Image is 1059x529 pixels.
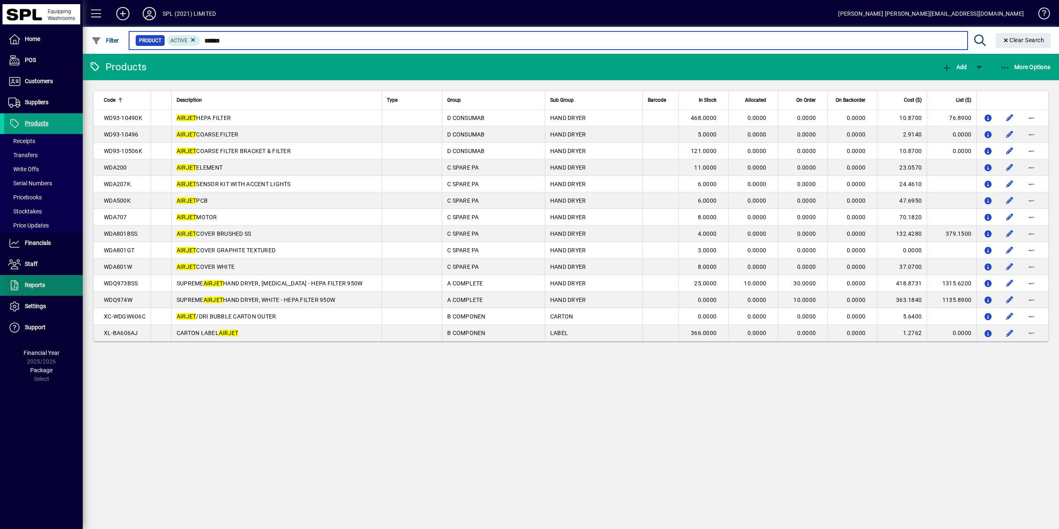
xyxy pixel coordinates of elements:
[748,164,767,171] span: 0.0000
[177,131,196,138] em: AIRJET
[783,96,823,105] div: On Order
[797,230,816,237] span: 0.0000
[25,120,48,127] span: Products
[8,152,38,158] span: Transfers
[1003,194,1016,207] button: Edit
[904,96,922,105] span: Cost ($)
[1025,128,1038,141] button: More options
[177,164,196,171] em: AIRJET
[177,96,202,105] span: Description
[550,148,586,154] span: HAND DRYER
[447,131,485,138] span: D CONSUMAB
[550,313,573,320] span: CARTON
[699,96,716,105] span: In Stock
[4,233,83,254] a: Financials
[177,131,239,138] span: COARSE FILTER
[177,181,196,187] em: AIRJET
[167,35,200,46] mat-chip: Activation Status: Active
[177,214,196,220] em: AIRJET
[698,181,717,187] span: 6.0000
[1003,244,1016,257] button: Edit
[4,204,83,218] a: Stocktakes
[8,194,42,201] span: Pricebooks
[847,330,866,336] span: 0.0000
[447,330,486,336] span: B COMPONEN
[877,292,927,308] td: 363.1840
[177,280,363,287] span: SUPREME HAND DRYER, [MEDICAL_DATA] - HEPA FILTER 950W
[4,176,83,190] a: Serial Numbers
[748,297,767,303] span: 0.0000
[797,263,816,270] span: 0.0000
[1032,2,1049,29] a: Knowledge Base
[847,181,866,187] span: 0.0000
[447,148,485,154] span: D CONSUMAB
[4,134,83,148] a: Receipts
[4,254,83,275] a: Staff
[8,222,49,229] span: Price Updates
[177,148,291,154] span: COARSE FILTER BRACKET & FILTER
[877,225,927,242] td: 132.4280
[877,325,927,341] td: 1.2762
[110,6,136,21] button: Add
[1025,310,1038,323] button: More options
[691,148,716,154] span: 121.0000
[698,214,717,220] span: 8.0000
[8,180,52,187] span: Serial Numbers
[104,214,127,220] span: WDA707
[104,148,142,154] span: WD93-10506K
[847,280,866,287] span: 0.0000
[550,96,574,105] span: Sub Group
[177,247,276,254] span: COVER GRAPHITE TEXTURED
[4,92,83,113] a: Suppliers
[1003,128,1016,141] button: Edit
[104,330,138,336] span: XL-BA606AJ
[797,313,816,320] span: 0.0000
[550,280,586,287] span: HAND DRYER
[447,297,483,303] span: A COMPLETE
[25,239,51,246] span: Financials
[927,143,976,159] td: 0.0000
[550,330,568,336] span: LABEL
[104,230,137,237] span: WDA801BSS
[8,138,35,144] span: Receipts
[1025,293,1038,306] button: More options
[748,148,767,154] span: 0.0000
[177,330,239,336] span: CARTON LABEL
[25,303,46,309] span: Settings
[387,96,398,105] span: Type
[847,297,866,303] span: 0.0000
[797,181,816,187] span: 0.0000
[24,349,60,356] span: Financial Year
[177,230,252,237] span: COVER BRUSHED SS
[550,131,586,138] span: HAND DRYER
[1025,227,1038,240] button: More options
[877,275,927,292] td: 418.8731
[447,280,483,287] span: A COMPLETE
[177,263,235,270] span: COVER WHITE
[1025,144,1038,158] button: More options
[163,7,216,20] div: SPL (2021) LIMITED
[170,38,187,43] span: Active
[733,96,774,105] div: Allocated
[847,263,866,270] span: 0.0000
[104,280,138,287] span: WDQ973BSS
[447,214,479,220] span: C SPARE PA
[927,110,976,126] td: 76.8900
[797,115,816,121] span: 0.0000
[4,50,83,71] a: POS
[996,33,1051,48] button: Clear
[877,259,927,275] td: 37.0700
[698,263,717,270] span: 8.0000
[550,96,637,105] div: Sub Group
[793,297,816,303] span: 10.0000
[447,230,479,237] span: C SPARE PA
[745,96,766,105] span: Allocated
[1025,244,1038,257] button: More options
[1003,293,1016,306] button: Edit
[797,197,816,204] span: 0.0000
[797,148,816,154] span: 0.0000
[104,197,131,204] span: WDA500K
[847,115,866,121] span: 0.0000
[4,317,83,338] a: Support
[877,209,927,225] td: 70.1820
